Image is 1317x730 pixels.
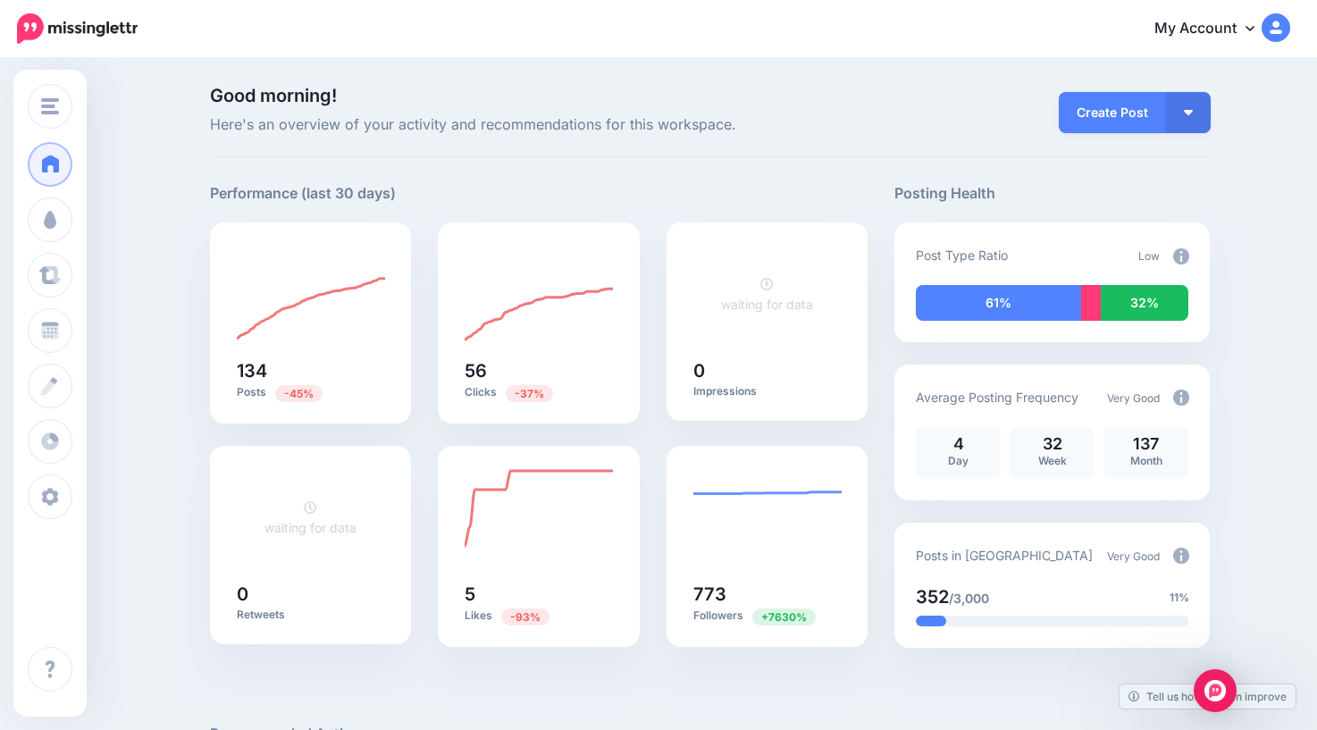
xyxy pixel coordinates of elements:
span: Previous period: 89 [506,385,553,402]
span: Month [1130,454,1162,467]
span: Week [1038,454,1067,467]
img: info-circle-grey.png [1173,548,1189,564]
h5: 134 [237,362,385,380]
img: info-circle-grey.png [1173,248,1189,264]
p: Posts [237,384,385,401]
p: Average Posting Frequency [916,387,1078,407]
h5: Performance (last 30 days) [210,182,396,205]
a: waiting for data [721,276,813,312]
span: Very Good [1107,550,1160,563]
span: Previous period: 10 [752,608,816,625]
h5: 773 [693,585,842,603]
div: Open Intercom Messenger [1194,669,1237,712]
h5: Posting Health [894,182,1210,205]
p: Retweets [237,608,385,622]
p: Posts in [GEOGRAPHIC_DATA] [916,545,1093,566]
span: Previous period: 243 [275,385,323,402]
p: Followers [693,608,842,625]
p: 4 [925,436,992,452]
h5: 5 [465,585,613,603]
span: Here's an overview of your activity and recommendations for this workspace. [210,113,868,137]
span: /3,000 [949,591,989,606]
p: Likes [465,608,613,625]
span: 352 [916,586,949,608]
span: Low [1138,249,1160,263]
p: Impressions [693,384,842,399]
span: 11% [1170,589,1189,607]
img: arrow-down-white.png [1184,110,1193,115]
img: Missinglettr [17,13,138,44]
div: 11% of your posts in the last 30 days have been from Drip Campaigns [916,616,946,626]
span: Good morning! [210,85,337,106]
span: Very Good [1107,391,1160,405]
div: 61% of your posts in the last 30 days have been from Drip Campaigns [916,285,1081,321]
h5: 56 [465,362,613,380]
a: Tell us how we can improve [1120,684,1296,709]
a: My Account [1137,7,1290,51]
p: 137 [1112,436,1179,452]
div: 7% of your posts in the last 30 days have been from Curated content [1081,285,1101,321]
p: Post Type Ratio [916,245,1008,265]
h5: 0 [237,585,385,603]
span: Previous period: 76 [501,608,549,625]
a: waiting for data [264,499,357,535]
p: 32 [1019,436,1086,452]
img: menu.png [41,98,59,114]
img: info-circle-grey.png [1173,390,1189,406]
span: Day [948,454,969,467]
h5: 0 [693,362,842,380]
p: Clicks [465,384,613,401]
div: 32% of your posts in the last 30 days were manually created (i.e. were not from Drip Campaigns or... [1101,285,1188,321]
a: Create Post [1059,92,1166,133]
